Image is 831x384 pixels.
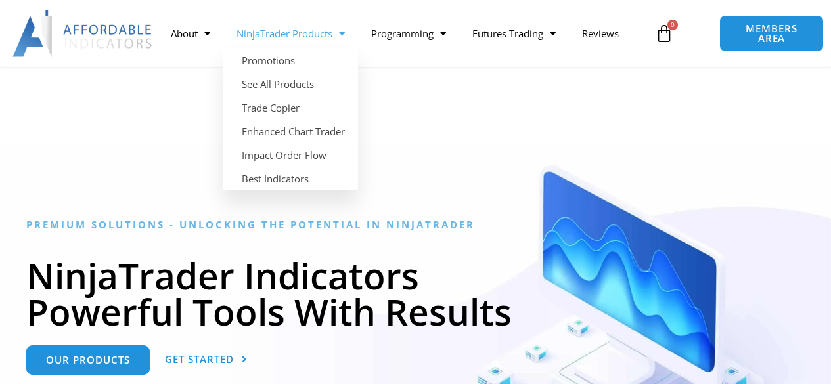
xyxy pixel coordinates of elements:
span: Get Started [165,354,234,364]
span: 0 [667,20,678,30]
h6: Premium Solutions - Unlocking the Potential in NinjaTrader [26,219,805,231]
a: MEMBERS AREA [719,15,824,52]
a: Futures Trading [459,18,569,49]
a: Promotions [223,49,358,72]
a: 0 [635,14,693,53]
h1: NinjaTrader Indicators Powerful Tools With Results [26,257,805,330]
a: Best Indicators [223,167,358,190]
a: Enhanced Chart Trader [223,119,358,143]
a: See All Products [223,72,358,96]
a: About [158,18,223,49]
ul: NinjaTrader Products [223,49,358,190]
a: Get Started [165,345,248,375]
a: Programming [358,18,459,49]
a: Impact Order Flow [223,143,358,167]
nav: Menu [158,18,648,49]
span: Our Products [46,355,130,365]
span: MEMBERS AREA [733,24,810,43]
a: NinjaTrader Products [223,18,358,49]
a: Reviews [569,18,632,49]
a: Our Products [26,345,150,375]
a: Trade Copier [223,96,358,119]
img: LogoAI | Affordable Indicators – NinjaTrader [12,10,154,57]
